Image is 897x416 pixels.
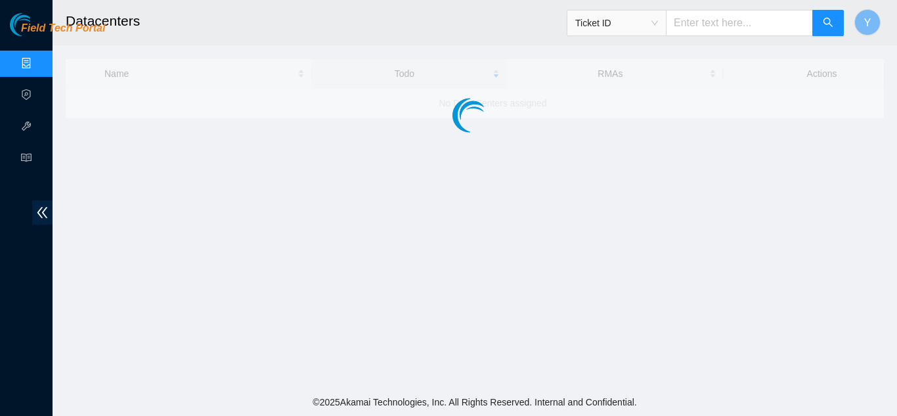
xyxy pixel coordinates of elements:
[32,200,53,225] span: double-left
[823,17,833,30] span: search
[666,10,813,36] input: Enter text here...
[854,9,881,35] button: Y
[864,14,871,31] span: Y
[10,24,105,41] a: Akamai TechnologiesField Tech Portal
[575,13,658,33] span: Ticket ID
[21,22,105,35] span: Field Tech Portal
[53,388,897,416] footer: © 2025 Akamai Technologies, Inc. All Rights Reserved. Internal and Confidential.
[21,147,32,173] span: read
[10,13,66,36] img: Akamai Technologies
[812,10,844,36] button: search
